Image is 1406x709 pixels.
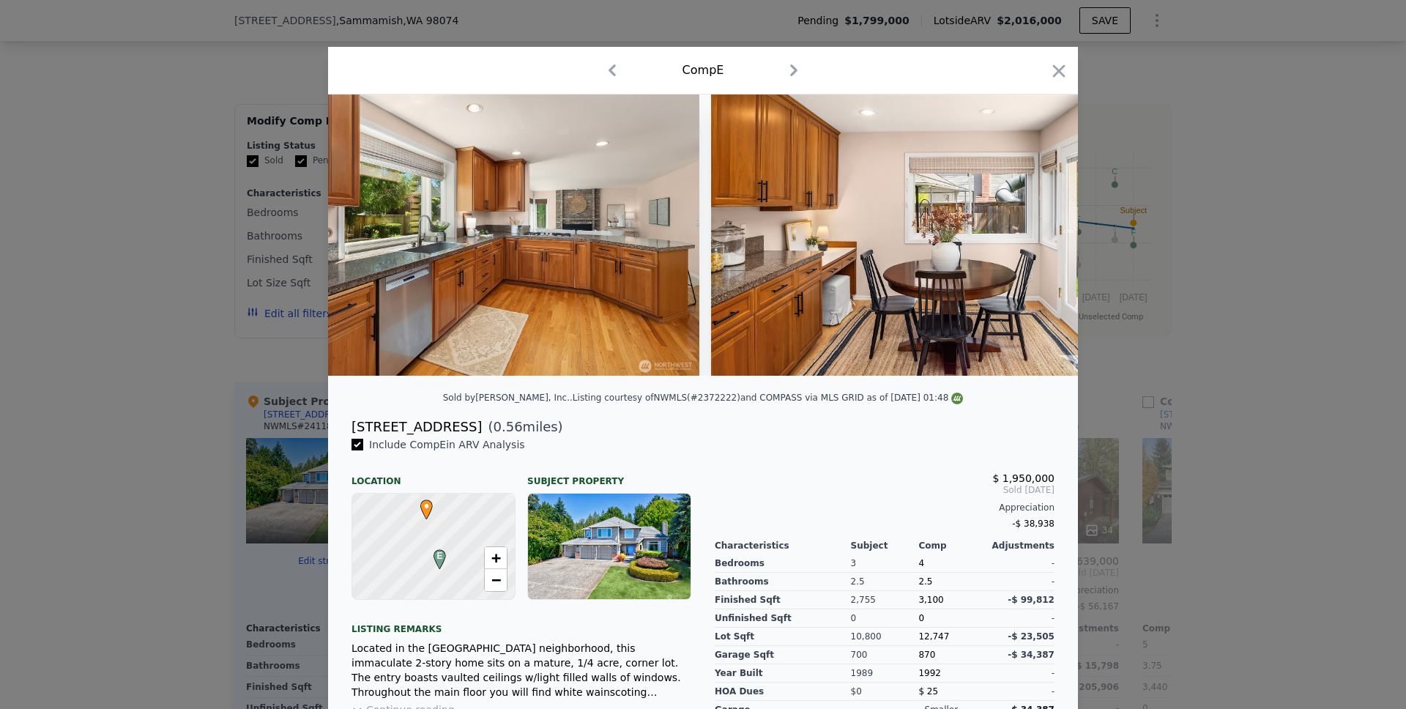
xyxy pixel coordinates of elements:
div: Bathrooms [715,573,851,591]
div: [STREET_ADDRESS] [351,417,482,437]
span: 12,747 [918,631,949,642]
span: 0 [918,613,924,623]
span: 4 [918,558,924,568]
span: Sold [DATE] [715,484,1054,496]
span: -$ 99,812 [1008,595,1054,605]
div: Sold by [PERSON_NAME], Inc. . [443,393,573,403]
div: Lot Sqft [715,628,851,646]
div: Listing courtesy of NWMLS (#2372222) and COMPASS via MLS GRID as of [DATE] 01:48 [573,393,963,403]
div: 0 [851,609,919,628]
div: 3 [851,554,919,573]
div: - [986,664,1054,683]
span: -$ 23,505 [1008,631,1054,642]
div: 10,800 [851,628,919,646]
div: Located in the [GEOGRAPHIC_DATA] neighborhood, this immaculate 2-story home sits on a mature, 1/4... [351,641,691,699]
div: 1989 [851,664,919,683]
img: Property Img [278,94,700,376]
div: Bedrooms [715,554,851,573]
div: - [986,573,1054,591]
div: - [986,554,1054,573]
div: Finished Sqft [715,591,851,609]
a: Zoom in [485,547,507,569]
span: -$ 38,938 [1012,519,1054,529]
div: Comp E [682,62,724,79]
div: Unfinished Sqft [715,609,851,628]
span: -$ 34,387 [1008,650,1054,660]
div: - [986,609,1054,628]
span: + [491,549,501,567]
div: Characteristics [715,540,851,552]
div: - [986,683,1054,701]
div: Appreciation [715,502,1054,513]
span: ( miles) [482,417,562,437]
div: Location [351,464,516,487]
div: Subject Property [527,464,691,487]
div: Subject [851,540,919,552]
div: Listing remarks [351,612,691,635]
div: Year Built [715,664,851,683]
span: 0.56 [494,419,523,434]
div: 700 [851,646,919,664]
div: HOA Dues [715,683,851,701]
span: Include Comp E in ARV Analysis [363,439,531,450]
span: 3,100 [918,595,943,605]
div: 2.5 [918,573,986,591]
span: • [417,495,436,517]
div: • [417,500,425,508]
span: $ 25 [918,686,938,697]
div: E [430,549,439,558]
div: 1992 [918,664,986,683]
div: Adjustments [986,540,1054,552]
img: NWMLS Logo [951,393,963,404]
span: − [491,571,501,589]
div: Garage Sqft [715,646,851,664]
div: 2,755 [851,591,919,609]
div: $0 [851,683,919,701]
div: Comp [918,540,986,552]
img: Property Img [711,94,1133,376]
a: Zoom out [485,569,507,591]
span: 870 [918,650,935,660]
span: $ 1,950,000 [992,472,1054,484]
div: 2.5 [851,573,919,591]
span: E [430,549,450,563]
